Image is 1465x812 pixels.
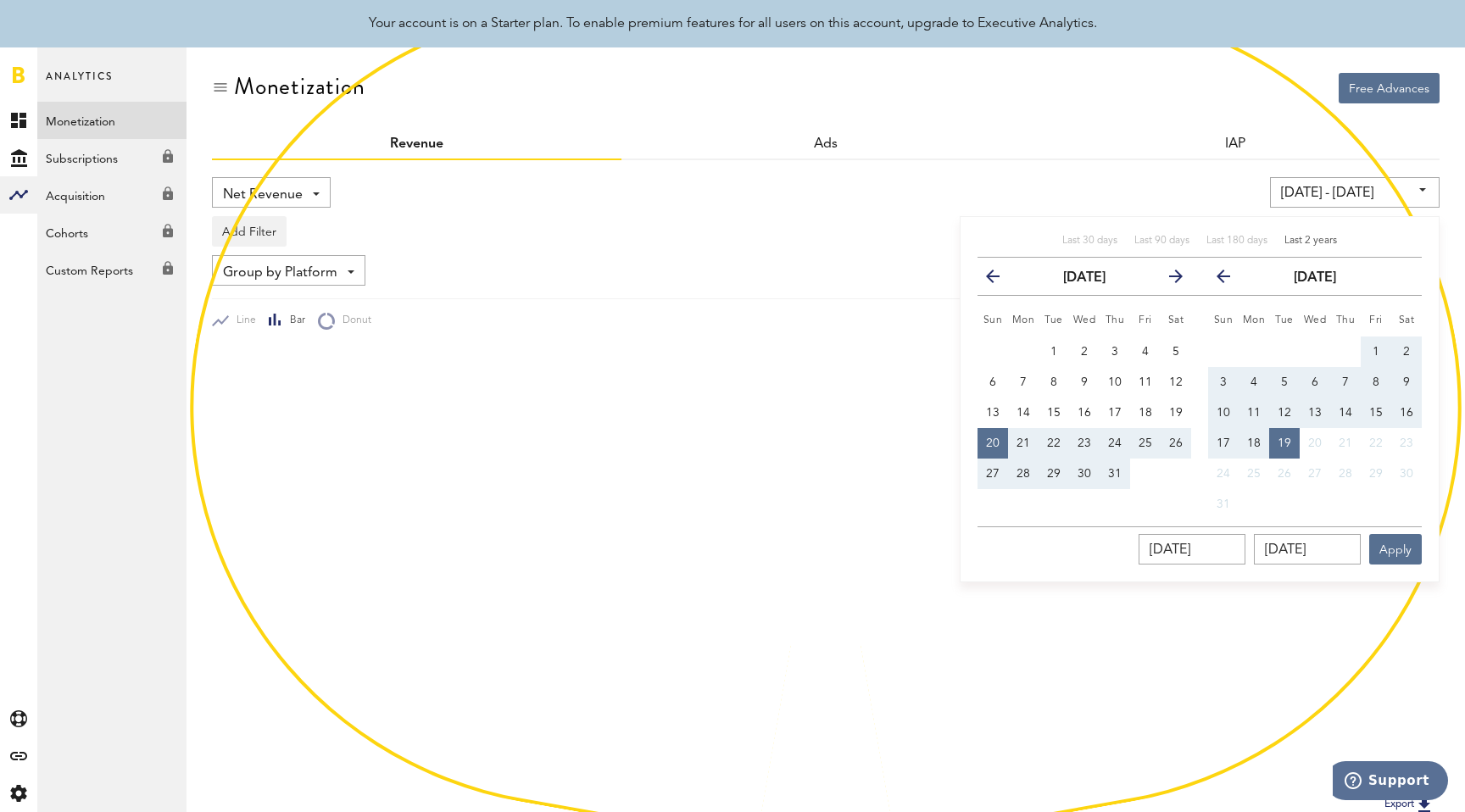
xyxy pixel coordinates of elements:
button: 7 [1330,367,1361,398]
button: 15 [1039,398,1069,428]
span: 6 [989,376,996,388]
button: 11 [1130,367,1161,398]
span: 20 [986,437,1000,449]
span: 7 [1020,376,1027,388]
button: 22 [1361,428,1391,459]
small: Tuesday [1044,315,1063,325]
span: 3 [1220,376,1227,388]
button: 5 [1269,367,1300,398]
span: 27 [1308,468,1322,480]
button: 9 [1391,367,1422,398]
small: Wednesday [1073,315,1096,325]
button: 2 [1391,336,1422,367]
span: 8 [1373,376,1379,388]
button: 28 [1330,459,1361,489]
span: 10 [1217,407,1230,419]
button: 24 [1208,459,1239,489]
button: 6 [978,367,1008,398]
small: Saturday [1399,315,1415,325]
span: 19 [1169,407,1183,419]
span: 1 [1050,346,1057,358]
span: 16 [1400,407,1413,419]
button: 10 [1208,398,1239,428]
input: __/__/____ [1254,534,1361,565]
span: 2 [1403,346,1410,358]
small: Friday [1369,315,1383,325]
span: 20 [1308,437,1322,449]
button: 16 [1391,398,1422,428]
button: Free Advances [1339,73,1440,103]
span: 6 [1312,376,1318,388]
button: 30 [1391,459,1422,489]
span: 9 [1081,376,1088,388]
span: Last 30 days [1062,236,1117,246]
span: 23 [1078,437,1091,449]
button: 9 [1069,367,1100,398]
button: 18 [1130,398,1161,428]
button: 27 [1300,459,1330,489]
button: 15 [1361,398,1391,428]
span: 30 [1400,468,1413,480]
button: 23 [1391,428,1422,459]
button: 21 [1330,428,1361,459]
strong: [DATE] [1063,271,1106,285]
button: 22 [1039,428,1069,459]
a: Ads [814,137,838,151]
button: 19 [1161,398,1191,428]
span: 18 [1247,437,1261,449]
span: Line [229,314,256,328]
div: Monetization [234,73,365,100]
span: 5 [1281,376,1288,388]
small: Monday [1243,315,1266,325]
button: 27 [978,459,1008,489]
button: 16 [1069,398,1100,428]
span: Net Revenue [223,181,303,209]
button: 7 [1008,367,1039,398]
span: 7 [1342,376,1349,388]
button: 26 [1269,459,1300,489]
button: 24 [1100,428,1130,459]
button: 26 [1161,428,1191,459]
span: Last 180 days [1206,236,1267,246]
span: 26 [1278,468,1291,480]
a: Subscriptions [37,139,187,176]
button: 1 [1039,336,1069,367]
small: Thursday [1336,315,1356,325]
small: Sunday [1214,315,1234,325]
button: 1 [1361,336,1391,367]
iframe: Opens a widget where you can find more information [1333,761,1448,804]
button: 8 [1039,367,1069,398]
span: 2 [1081,346,1088,358]
span: 15 [1369,407,1383,419]
span: 14 [1017,407,1030,419]
span: 28 [1339,468,1352,480]
span: 16 [1078,407,1091,419]
small: Wednesday [1304,315,1327,325]
span: 1 [1373,346,1379,358]
span: 4 [1251,376,1257,388]
a: Monetization [37,102,187,139]
button: 17 [1208,428,1239,459]
button: Apply [1369,534,1422,565]
button: 14 [1008,398,1039,428]
span: 23 [1400,437,1413,449]
input: __/__/____ [1139,534,1245,565]
button: 12 [1161,367,1191,398]
button: 21 [1008,428,1039,459]
span: 13 [1308,407,1322,419]
button: 31 [1100,459,1130,489]
span: 12 [1278,407,1291,419]
span: Group by Platform [223,259,337,287]
span: 17 [1108,407,1122,419]
span: 9 [1403,376,1410,388]
button: 23 [1069,428,1100,459]
button: 28 [1008,459,1039,489]
a: Acquisition [37,176,187,214]
button: 29 [1039,459,1069,489]
a: Revenue [390,137,443,151]
span: 18 [1139,407,1152,419]
span: Analytics [46,66,113,102]
button: 8 [1361,367,1391,398]
span: Bar [282,314,305,328]
button: 31 [1208,489,1239,520]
